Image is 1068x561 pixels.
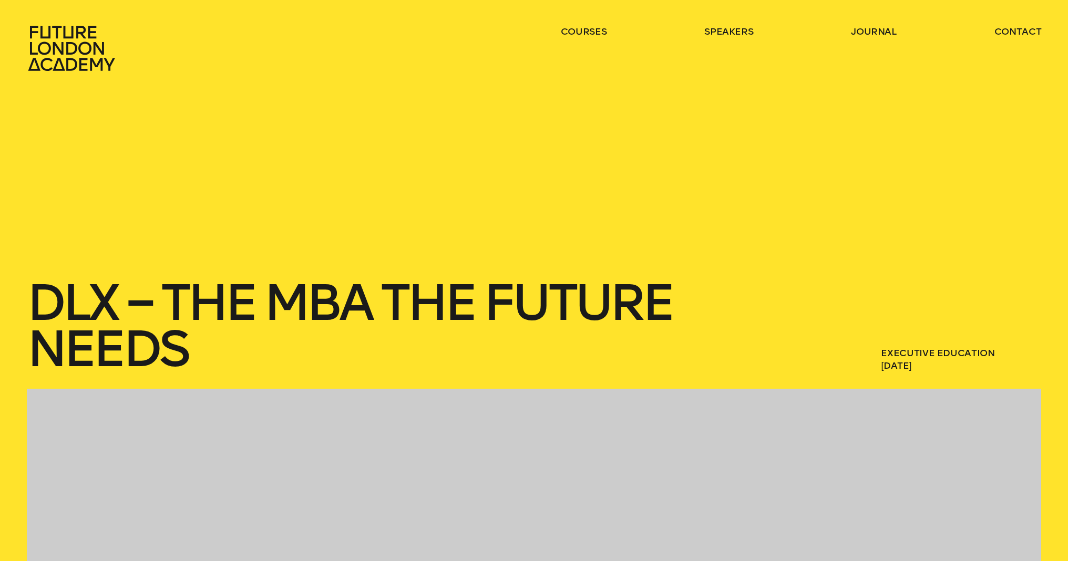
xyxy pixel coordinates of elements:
[851,25,897,38] a: journal
[994,25,1042,38] a: contact
[881,347,994,359] a: Executive Education
[561,25,607,38] a: courses
[704,25,753,38] a: speakers
[881,359,1041,372] span: [DATE]
[27,279,774,372] h1: DLX – The MBA the future needs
